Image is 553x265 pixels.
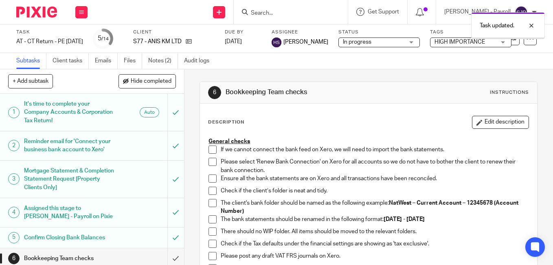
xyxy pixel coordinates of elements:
span: [PERSON_NAME] [283,38,328,46]
div: 2 [8,140,20,151]
label: Task [16,29,83,35]
p: Task updated. [480,22,514,30]
span: HIGH IMPORTANCE [434,39,485,45]
p: Check if the client’s folder is neat and tidy. [221,187,529,195]
p: If we cannot connect the bank feed on Xero, we will need to import the bank statements. [221,146,529,154]
p: Description [208,119,244,126]
input: Search [250,10,323,17]
p: The bank statements should be renamed in the following format: [221,215,529,223]
a: Emails [95,53,118,69]
a: Audit logs [184,53,215,69]
small: /14 [101,37,109,41]
div: 1 [8,107,20,118]
p: S77 - ANIS KM LTD [133,38,182,46]
p: Please post any draft VAT FRS journals on Xero. [221,252,529,260]
label: Client [133,29,215,35]
span: Hide completed [131,78,171,85]
div: 5 [8,232,20,243]
h1: Assigned this stage to [PERSON_NAME] - Payroll on Pixie [24,202,114,223]
div: 6 [8,253,20,264]
h1: Bookkeeping Team checks [24,252,114,265]
div: AT - CT Return - PE [DATE] [16,38,83,46]
div: 4 [8,207,20,218]
a: Subtasks [16,53,46,69]
span: [DATE] [225,39,242,44]
button: Edit description [472,116,529,129]
strong: [DATE] - [DATE] [384,216,425,222]
img: svg%3E [515,6,528,19]
p: Ensure all the bank statements are on Xero and all transactions have been reconciled. [221,174,529,183]
div: AT - CT Return - PE 31-07-2025 [16,38,83,46]
button: Hide completed [118,74,176,88]
span: In progress [343,39,371,45]
a: Notes (2) [148,53,178,69]
div: 6 [208,86,221,99]
p: Please select 'Renew Bank Connection' on Xero for all accounts so we do not have to bother the cl... [221,158,529,174]
a: Client tasks [53,53,89,69]
a: Files [124,53,142,69]
h1: Reminder email for 'Connect your business bank account to Xero' [24,135,114,156]
img: Pixie [16,7,57,18]
u: General checks [208,139,250,144]
p: The client's bank folder should be named as the following example: [221,199,529,216]
h1: Bookkeeping Team checks [226,88,386,97]
div: Instructions [490,89,529,96]
img: svg%3E [272,38,281,47]
h1: It's time to complete your Company Accounts & Corporation Tax Return! [24,98,114,127]
div: 5 [98,34,109,43]
p: Check if the Tax defaults under the financial settings are showing as 'tax exclusive'. [221,240,529,248]
h1: Confirm Closing Bank Balances [24,232,114,244]
h1: Mortgage Statement & Completion Statement Request [Property Clients Only] [24,165,114,194]
div: Auto [140,107,159,117]
button: + Add subtask [8,74,53,88]
p: There should no WIP folder. All items should be moved to the relevant folders. [221,227,529,236]
label: Due by [225,29,261,35]
div: 3 [8,173,20,185]
label: Assignee [272,29,328,35]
